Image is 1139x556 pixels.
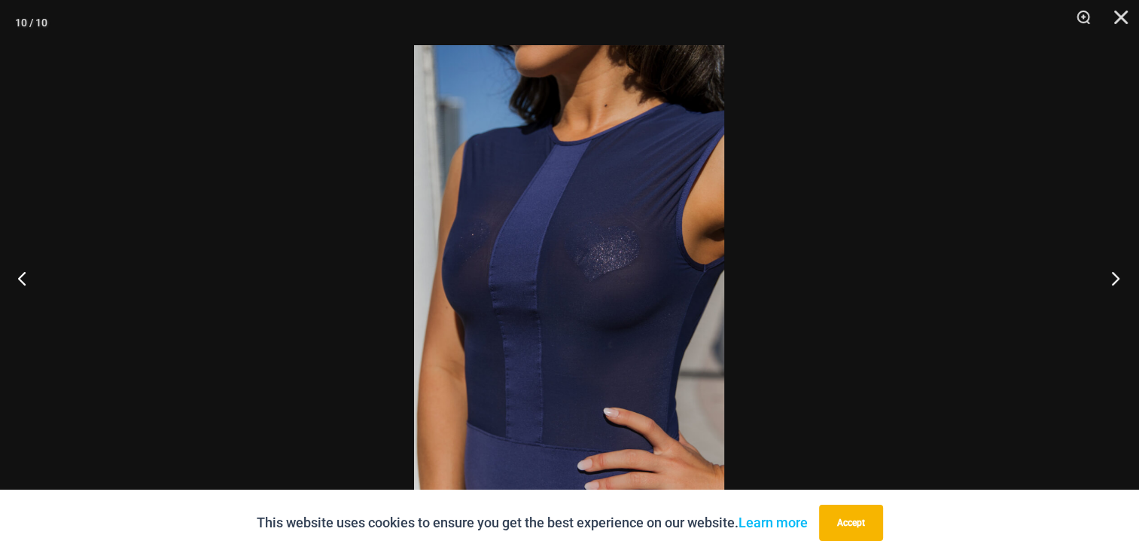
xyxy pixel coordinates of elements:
div: 10 / 10 [15,11,47,34]
img: Desire Me Navy 5192 Dress 14 [414,45,724,511]
button: Accept [819,505,883,541]
button: Next [1083,240,1139,316]
a: Learn more [739,515,808,530]
p: This website uses cookies to ensure you get the best experience on our website. [257,512,808,534]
